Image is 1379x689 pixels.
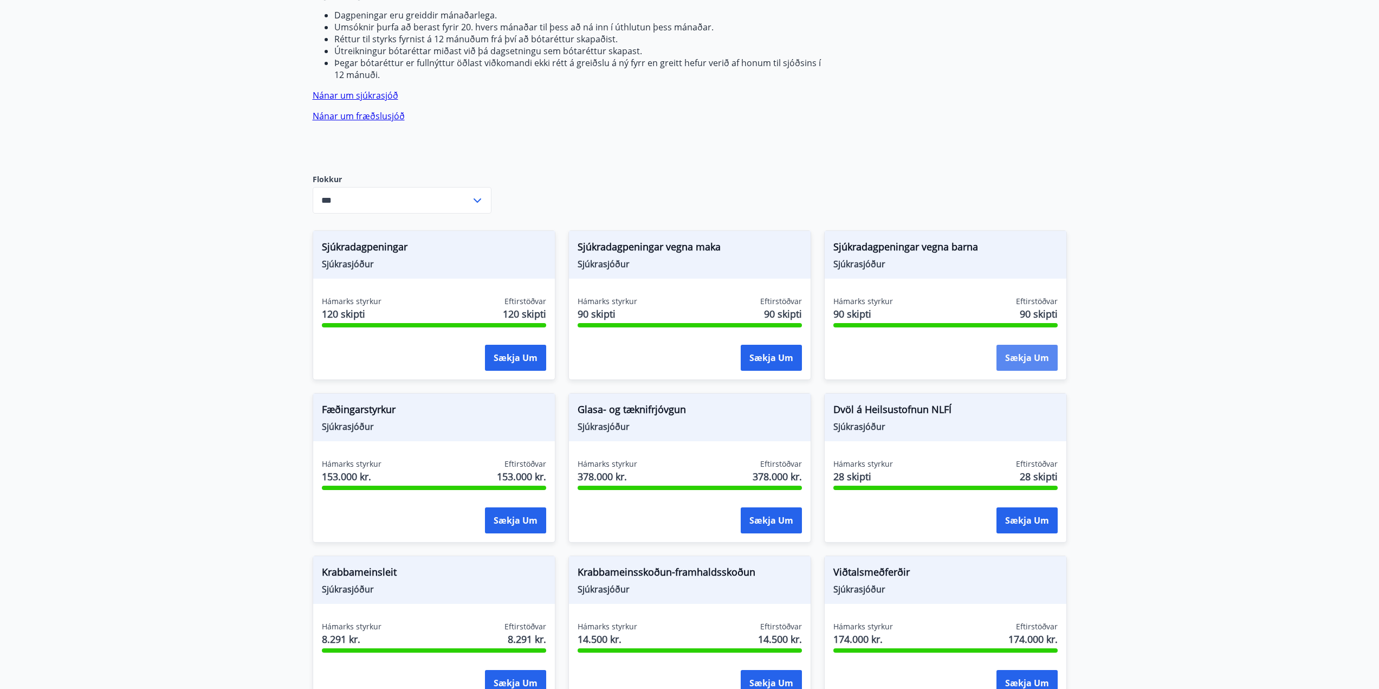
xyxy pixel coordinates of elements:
[833,421,1058,433] span: Sjúkrasjóður
[833,632,893,646] span: 174.000 kr.
[1008,632,1058,646] span: 174.000 kr.
[764,307,802,321] span: 90 skipti
[313,89,398,101] a: Nánar um sjúkrasjóð
[322,583,546,595] span: Sjúkrasjóður
[322,565,546,583] span: Krabbameinsleit
[322,402,546,421] span: Fæðingarstyrkur
[322,296,381,307] span: Hámarks styrkur
[485,345,546,371] button: Sækja um
[322,258,546,270] span: Sjúkrasjóður
[504,621,546,632] span: Eftirstöðvar
[753,469,802,484] span: 378.000 kr.
[578,565,802,583] span: Krabbameinsskoðun-framhaldsskoðun
[996,507,1058,533] button: Sækja um
[503,307,546,321] span: 120 skipti
[833,296,893,307] span: Hámarks styrkur
[760,296,802,307] span: Eftirstöðvar
[578,632,637,646] span: 14.500 kr.
[578,469,637,484] span: 378.000 kr.
[1016,459,1058,469] span: Eftirstöðvar
[322,469,381,484] span: 153.000 kr.
[1020,469,1058,484] span: 28 skipti
[578,621,637,632] span: Hámarks styrkur
[334,45,824,57] li: Útreikningur bótaréttar miðast við þá dagsetningu sem bótaréttur skapast.
[1016,296,1058,307] span: Eftirstöðvar
[578,402,802,421] span: Glasa- og tæknifrjóvgun
[578,258,802,270] span: Sjúkrasjóður
[833,258,1058,270] span: Sjúkrasjóður
[334,33,824,45] li: Réttur til styrks fyrnist á 12 mánuðum frá því að bótaréttur skapaðist.
[760,621,802,632] span: Eftirstöðvar
[741,345,802,371] button: Sækja um
[504,296,546,307] span: Eftirstöðvar
[833,469,893,484] span: 28 skipti
[322,240,546,258] span: Sjúkradagpeningar
[578,307,637,321] span: 90 skipti
[833,459,893,469] span: Hámarks styrkur
[760,459,802,469] span: Eftirstöðvar
[313,110,405,122] a: Nánar um fræðslusjóð
[741,507,802,533] button: Sækja um
[504,459,546,469] span: Eftirstöðvar
[833,402,1058,421] span: Dvöl á Heilsustofnun NLFÍ
[322,307,381,321] span: 120 skipti
[758,632,802,646] span: 14.500 kr.
[578,583,802,595] span: Sjúkrasjóður
[578,296,637,307] span: Hámarks styrkur
[334,57,824,81] li: Þegar bótaréttur er fullnýttur öðlast viðkomandi ekki rétt á greiðslu á ný fyrr en greitt hefur v...
[497,469,546,484] span: 153.000 kr.
[833,240,1058,258] span: Sjúkradagpeningar vegna barna
[322,632,381,646] span: 8.291 kr.
[508,632,546,646] span: 8.291 kr.
[578,421,802,433] span: Sjúkrasjóður
[833,307,893,321] span: 90 skipti
[322,459,381,469] span: Hámarks styrkur
[334,9,824,21] li: Dagpeningar eru greiddir mánaðarlega.
[485,507,546,533] button: Sækja um
[313,174,491,185] label: Flokkur
[833,583,1058,595] span: Sjúkrasjóður
[334,21,824,33] li: Umsóknir þurfa að berast fyrir 20. hvers mánaðar til þess að ná inn í úthlutun þess mánaðar.
[1020,307,1058,321] span: 90 skipti
[996,345,1058,371] button: Sækja um
[578,240,802,258] span: Sjúkradagpeningar vegna maka
[1016,621,1058,632] span: Eftirstöðvar
[833,565,1058,583] span: Viðtalsmeðferðir
[322,421,546,433] span: Sjúkrasjóður
[833,621,893,632] span: Hámarks styrkur
[578,459,637,469] span: Hámarks styrkur
[322,621,381,632] span: Hámarks styrkur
